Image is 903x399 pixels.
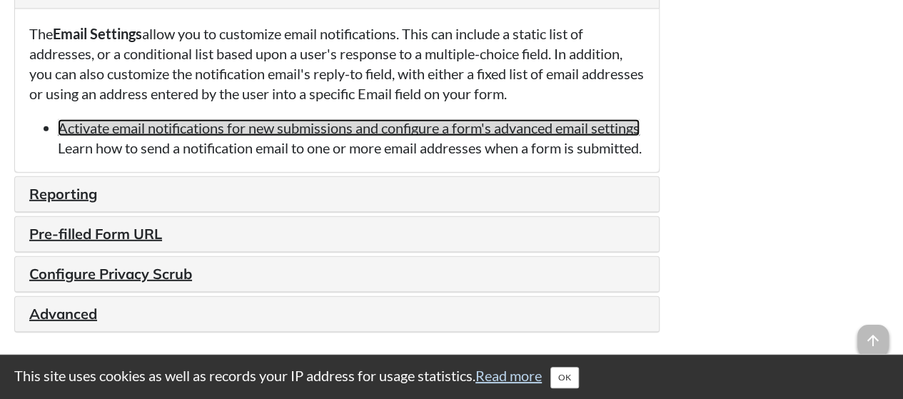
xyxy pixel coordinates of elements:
[29,185,97,203] a: Reporting
[857,325,889,356] span: arrow_upward
[58,118,645,158] li: Learn how to send a notification email to one or more email addresses when a form is submitted.
[29,24,645,103] p: The allow you to customize email notifications. This can include a static list of addresses, or a...
[857,326,889,343] a: arrow_upward
[58,119,640,136] a: Activate email notifications for new submissions and configure a form's advanced email settings
[29,265,192,283] a: Configure Privacy Scrub
[475,367,542,384] a: Read more
[53,25,142,42] strong: Email Settings
[550,367,579,388] button: Close
[29,225,162,243] a: Pre-filled Form URL
[29,305,97,323] a: Advanced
